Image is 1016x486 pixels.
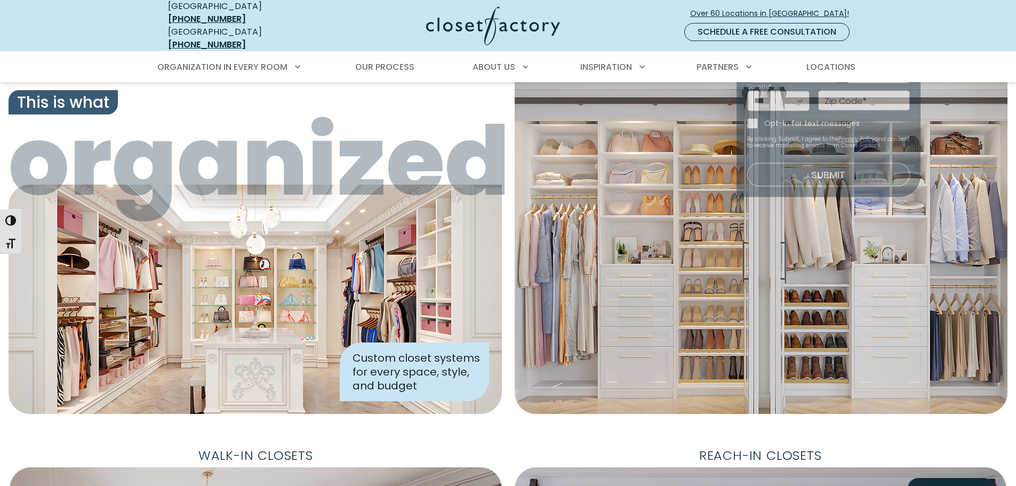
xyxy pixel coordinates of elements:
div: Custom closet systems for every space, style, and budget [340,342,489,401]
span: This is what [9,90,118,115]
span: Inspiration [580,61,632,73]
span: Locations [806,61,855,73]
span: organized [9,114,502,210]
span: Walk-In Closets [190,444,322,467]
span: Organization in Every Room [157,61,287,73]
a: Schedule a Free Consultation [684,23,850,41]
a: [PHONE_NUMBER] [168,13,246,25]
a: Over 60 Locations in [GEOGRAPHIC_DATA]! [690,4,858,23]
img: Closet Factory Logo [426,6,560,45]
span: Over 60 Locations in [GEOGRAPHIC_DATA]! [690,8,858,19]
div: [GEOGRAPHIC_DATA] [168,26,323,51]
span: Partners [697,61,739,73]
img: Closet Factory designed closet [9,185,502,414]
span: Our Process [355,61,414,73]
span: Reach-In Closets [691,444,830,467]
span: About Us [473,61,515,73]
nav: Primary Menu [150,52,867,82]
a: [PHONE_NUMBER] [168,38,246,51]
